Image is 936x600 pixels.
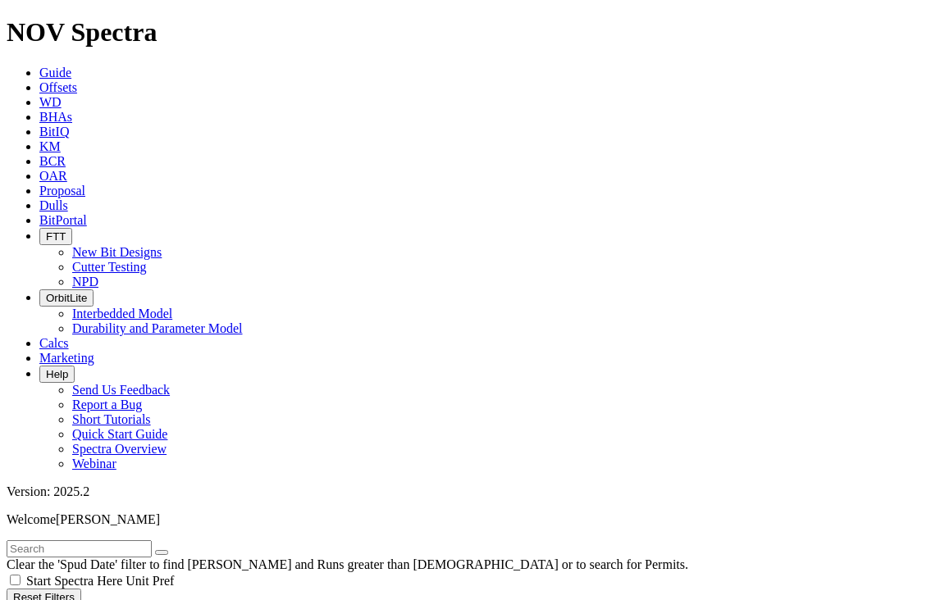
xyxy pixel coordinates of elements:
[39,228,72,245] button: FTT
[72,442,167,456] a: Spectra Overview
[39,154,66,168] a: BCR
[46,368,68,380] span: Help
[72,321,243,335] a: Durability and Parameter Model
[72,307,172,320] a: Interbedded Model
[7,512,929,527] p: Welcome
[10,575,21,585] input: Start Spectra Here
[72,275,98,289] a: NPD
[72,260,147,274] a: Cutter Testing
[72,457,116,470] a: Webinar
[46,230,66,243] span: FTT
[39,169,67,183] a: OAR
[7,557,688,571] span: Clear the 'Spud Date' filter to find [PERSON_NAME] and Runs greater than [DEMOGRAPHIC_DATA] or to...
[7,17,929,48] h1: NOV Spectra
[7,540,152,557] input: Search
[39,351,94,365] a: Marketing
[39,184,85,198] a: Proposal
[39,289,94,307] button: OrbitLite
[46,292,87,304] span: OrbitLite
[72,398,142,411] a: Report a Bug
[7,484,929,499] div: Version: 2025.2
[39,198,68,212] a: Dulls
[72,427,167,441] a: Quick Start Guide
[39,95,62,109] a: WD
[39,110,72,124] a: BHAs
[39,66,71,80] a: Guide
[39,125,69,139] a: BitIQ
[39,336,69,350] a: Calcs
[39,139,61,153] a: KM
[72,412,151,426] a: Short Tutorials
[126,574,174,588] span: Unit Pref
[72,383,170,397] a: Send Us Feedback
[26,574,122,588] span: Start Spectra Here
[56,512,160,526] span: [PERSON_NAME]
[72,245,162,259] a: New Bit Designs
[39,366,75,383] button: Help
[39,80,77,94] a: Offsets
[39,213,87,227] a: BitPortal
